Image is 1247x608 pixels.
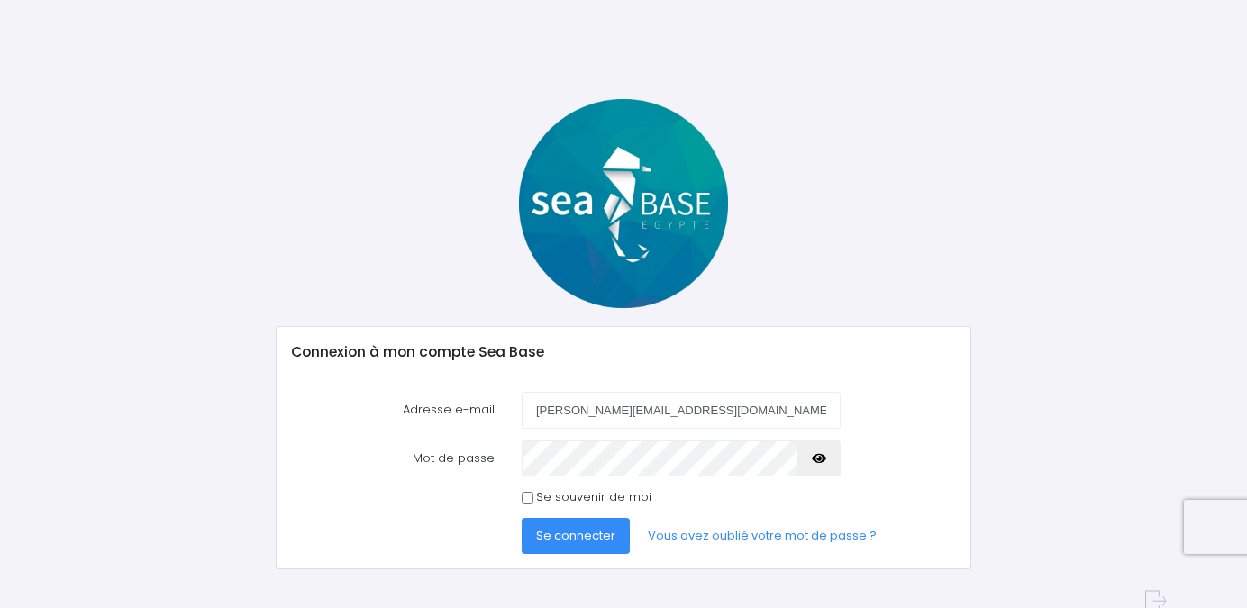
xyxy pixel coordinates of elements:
[278,392,508,428] label: Adresse e-mail
[522,518,630,554] button: Se connecter
[536,527,615,544] span: Se connecter
[633,518,891,554] a: Vous avez oublié votre mot de passe ?
[536,488,651,506] label: Se souvenir de moi
[278,440,508,476] label: Mot de passe
[277,327,971,377] div: Connexion à mon compte Sea Base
